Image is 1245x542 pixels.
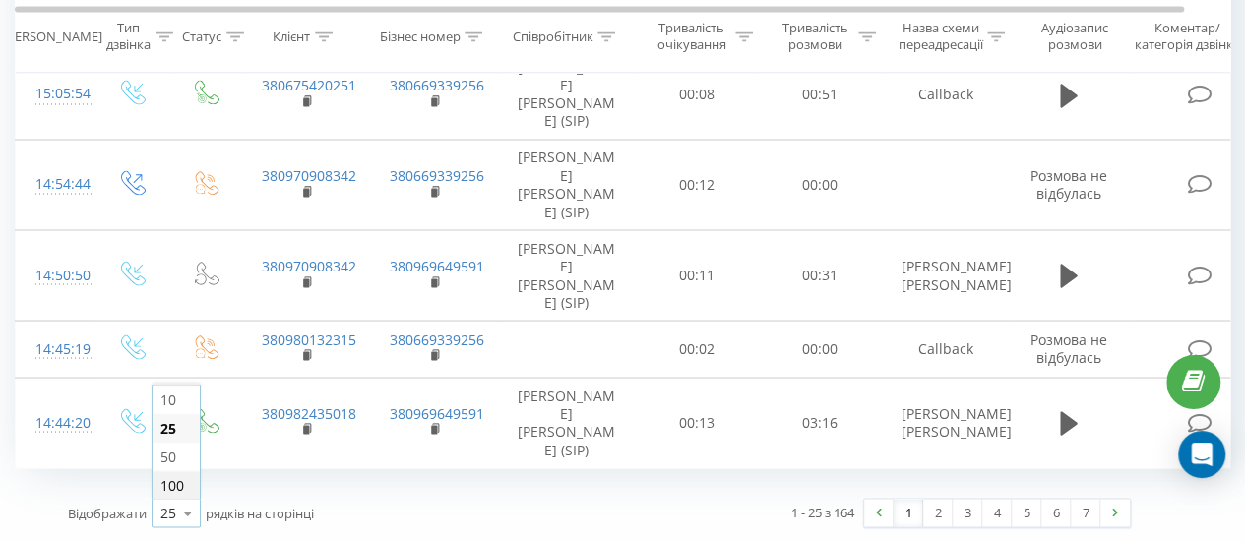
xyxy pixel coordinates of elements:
[1041,499,1071,526] a: 6
[160,503,176,522] div: 25
[1071,499,1100,526] a: 7
[35,403,75,442] div: 14:44:20
[653,21,730,54] div: Тривалість очікування
[898,21,982,54] div: Назва схеми переадресації
[379,29,460,45] div: Бізнес номер
[390,76,484,94] a: 380669339256
[390,166,484,185] a: 380669339256
[262,330,356,348] a: 380980132315
[160,418,176,437] span: 25
[498,140,636,230] td: [PERSON_NAME] [PERSON_NAME] (SIP)
[35,256,75,294] div: 14:50:50
[498,230,636,321] td: [PERSON_NAME] [PERSON_NAME] (SIP)
[262,166,356,185] a: 380970908342
[636,378,759,468] td: 00:13
[262,76,356,94] a: 380675420251
[776,21,853,54] div: Тривалість розмови
[35,75,75,113] div: 15:05:54
[636,140,759,230] td: 00:12
[3,29,102,45] div: [PERSON_NAME]
[759,320,882,377] td: 00:00
[1178,431,1225,478] div: Open Intercom Messenger
[262,256,356,274] a: 380970908342
[636,320,759,377] td: 00:02
[1027,21,1122,54] div: Аудіозапис розмови
[982,499,1012,526] a: 4
[882,230,1010,321] td: [PERSON_NAME] [PERSON_NAME]
[882,378,1010,468] td: [PERSON_NAME] [PERSON_NAME]
[953,499,982,526] a: 3
[206,504,314,521] span: рядків на сторінці
[390,403,484,422] a: 380969649591
[160,390,176,408] span: 10
[498,378,636,468] td: [PERSON_NAME] [PERSON_NAME] (SIP)
[390,330,484,348] a: 380669339256
[1130,21,1245,54] div: Коментар/категорія дзвінка
[182,29,221,45] div: Статус
[791,502,854,521] div: 1 - 25 з 164
[1030,166,1107,203] span: Розмова не відбулась
[35,330,75,368] div: 14:45:19
[759,140,882,230] td: 00:00
[512,29,592,45] div: Співробітник
[636,49,759,140] td: 00:08
[262,403,356,422] a: 380982435018
[35,165,75,204] div: 14:54:44
[390,256,484,274] a: 380969649591
[882,320,1010,377] td: Callback
[106,21,151,54] div: Тип дзвінка
[636,230,759,321] td: 00:11
[759,230,882,321] td: 00:31
[882,49,1010,140] td: Callback
[894,499,923,526] a: 1
[68,504,147,521] span: Відображати
[1012,499,1041,526] a: 5
[759,49,882,140] td: 00:51
[498,49,636,140] td: [PERSON_NAME] [PERSON_NAME] (SIP)
[1030,330,1107,366] span: Розмова не відбулась
[160,447,176,465] span: 50
[160,475,184,494] span: 100
[759,378,882,468] td: 03:16
[273,29,310,45] div: Клієнт
[923,499,953,526] a: 2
